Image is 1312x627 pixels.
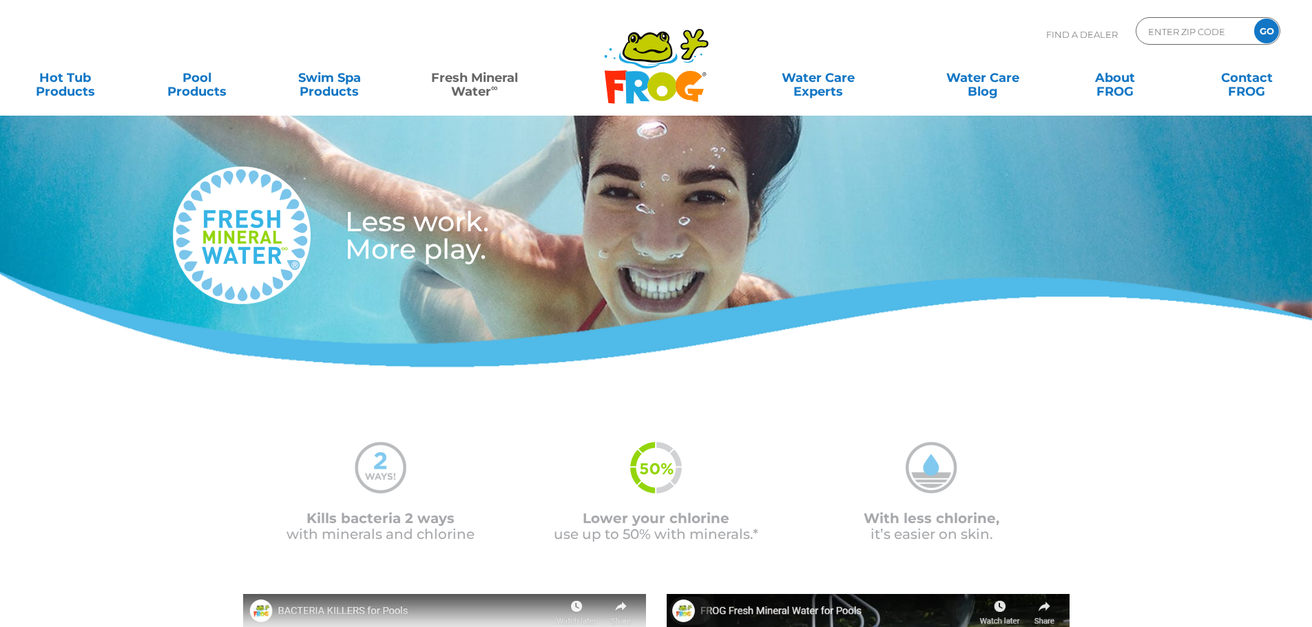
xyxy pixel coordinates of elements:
span: Lower your chlorine [583,510,729,527]
span: With less chlorine, [864,510,999,527]
h3: Less work. More play. [345,208,765,263]
span: Kills bacteria 2 ways [306,510,455,527]
img: fresh-mineral-water-logo-medium [173,167,311,304]
p: it’s easier on skin. [794,511,1070,542]
input: GO [1254,19,1279,43]
a: Water CareExperts [735,64,902,92]
img: mineral-water-2-ways [355,442,406,493]
a: Hot TubProducts [14,64,116,92]
a: Fresh MineralWater∞ [410,64,539,92]
img: fmw-50percent-icon [630,442,682,493]
p: Find A Dealer [1046,17,1118,52]
p: use up to 50% with minerals.* [519,511,794,542]
input: Zip Code Form [1147,21,1240,41]
img: mineral-water-less-chlorine [906,442,957,493]
a: AboutFROG [1063,64,1166,92]
a: Swim SpaProducts [278,64,381,92]
a: ContactFROG [1196,64,1298,92]
p: with minerals and chlorine [243,511,519,542]
a: PoolProducts [146,64,249,92]
sup: ∞ [491,82,498,93]
a: Water CareBlog [931,64,1034,92]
